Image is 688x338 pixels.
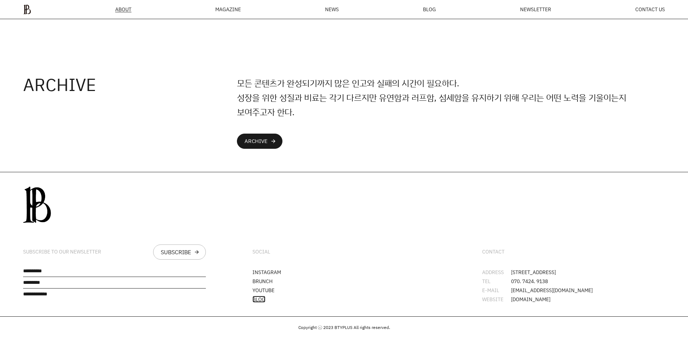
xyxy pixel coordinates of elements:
[511,297,550,302] span: [DOMAIN_NAME]
[635,7,665,12] a: CONTACT US
[215,7,241,12] div: MAGAZINE
[252,287,274,294] a: YOUTUBE
[23,76,237,93] h4: ARCHIVE
[325,7,339,12] a: NEWS
[23,187,51,223] img: 0afca24db3087.png
[520,7,551,12] a: NEWSLETTER
[423,7,436,12] a: BLOG
[161,249,191,255] div: SUBSCRIBE
[245,138,268,144] div: ARCHIVE
[252,296,265,303] a: BLOG
[252,269,281,276] a: INSTAGRAM
[482,297,511,302] div: WEBSITE
[271,138,276,144] div: arrow_forward
[252,249,270,255] div: SOCIAL
[511,288,593,293] span: [EMAIL_ADDRESS][DOMAIN_NAME]
[237,76,634,119] p: 모든 콘텐츠가 완성되기까지 많은 인고와 실패의 시간이 필요하다. 성장을 위한 성질과 비료는 각기 다르지만 유연함과 러프함, 섬세함을 유지하기 위해 우리는 어떤 노력을 기울이는...
[237,134,282,149] a: ARCHIVEarrow_forward
[482,270,665,275] li: [STREET_ADDRESS]
[482,270,511,275] div: ADDRESS
[23,249,101,255] div: SUBSCRIBE TO OUR NEWSLETTER
[23,4,31,14] img: ba379d5522eb3.png
[482,279,511,284] div: TEL
[482,249,505,255] div: CONTACT
[252,278,273,285] a: BRUNCH
[482,288,511,293] div: E-MAIL
[115,7,131,12] a: ABOUT
[511,279,548,284] span: 070. 7424. 9138
[194,249,200,255] div: arrow_forward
